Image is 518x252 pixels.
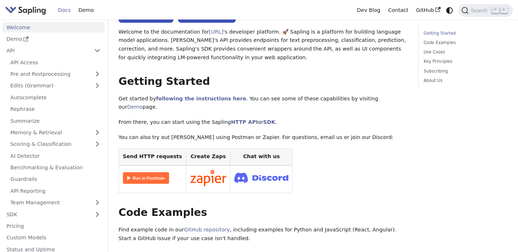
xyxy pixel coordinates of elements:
[500,7,508,13] kbd: K
[190,170,226,186] img: Connect in Zapier
[6,151,105,161] a: AI Detector
[353,5,384,16] a: Dev Blog
[119,148,186,165] th: Send HTTP requests
[3,209,90,220] a: SDK
[6,57,105,68] a: API Access
[424,77,505,84] a: About Us
[6,139,105,149] a: Scoring & Classification
[234,170,288,185] img: Join Discord
[156,96,246,101] a: following the instructions here
[184,227,230,233] a: GitHub repository
[6,174,105,184] a: Guardrails
[127,104,143,110] a: Demo
[231,119,258,125] a: HTTP API
[424,68,505,75] a: Subscribing
[209,29,223,35] a: [URL]
[6,127,105,138] a: Memory & Retrieval
[6,81,105,91] a: Edits (Grammar)
[119,75,408,88] h2: Getting Started
[90,45,105,56] button: Collapse sidebar category 'API'
[6,69,105,79] a: Pre and Postprocessing
[6,197,105,208] a: Team Management
[5,5,46,16] img: Sapling.ai
[5,5,49,16] a: Sapling.ai
[384,5,412,16] a: Contact
[3,22,105,32] a: Welcome
[424,58,505,65] a: Key Principles
[3,45,90,56] a: API
[459,4,513,17] button: Search (Command+K)
[75,5,98,16] a: Demo
[469,8,492,13] span: Search
[6,116,105,126] a: Summarize
[119,118,408,127] p: From there, you can start using the Sapling or .
[119,206,408,219] h2: Code Examples
[3,233,105,243] a: Custom Models
[119,95,408,112] p: Get started by . You can see some of these capabilities by visiting our page.
[3,34,105,44] a: Demo
[230,148,293,165] th: Chat with us
[186,148,230,165] th: Create Zaps
[424,30,505,37] a: Getting Started
[90,209,105,220] button: Expand sidebar category 'SDK'
[263,119,275,125] a: SDK
[119,226,408,243] p: Find example code in our , including examples for Python and JavaScript (React, Angular). Start a...
[6,162,105,173] a: Benchmarking & Evaluation
[424,49,505,56] a: Use Cases
[6,92,105,103] a: Autocomplete
[54,5,75,16] a: Docs
[119,133,408,142] p: You can also try out [PERSON_NAME] using Postman or Zapier. For questions, email us or join our D...
[424,39,505,46] a: Code Examples
[119,28,408,62] p: Welcome to the documentation for 's developer platform. 🚀 Sapling is a platform for building lang...
[3,221,105,231] a: Pricing
[492,7,499,13] kbd: ⌘
[123,172,169,184] img: Run in Postman
[412,5,444,16] a: GitHub
[6,186,105,196] a: API Reporting
[6,104,105,114] a: Rephrase
[444,5,455,16] button: Switch between dark and light mode (currently system mode)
